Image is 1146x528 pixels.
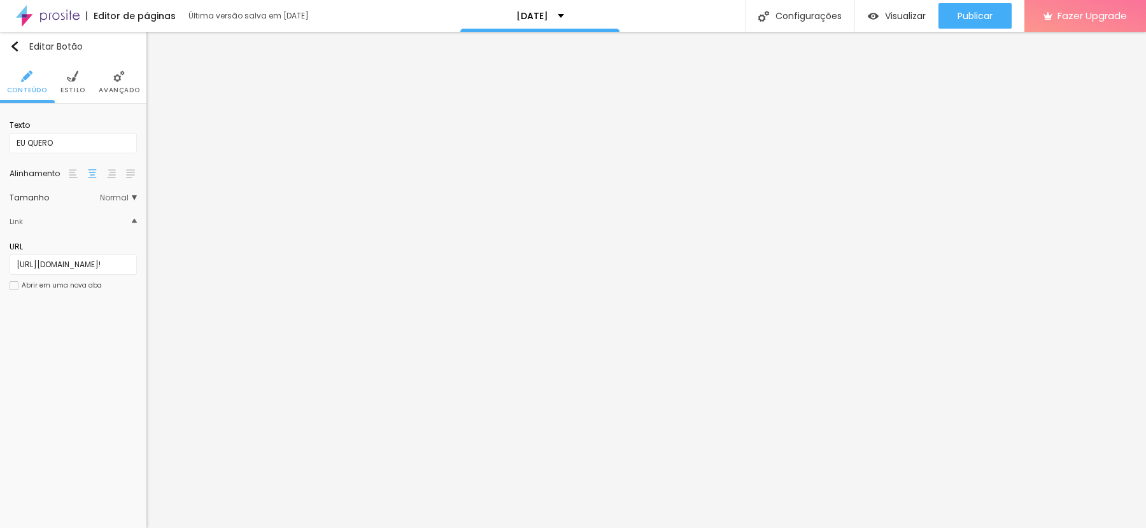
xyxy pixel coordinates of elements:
div: URL [10,241,137,253]
img: paragraph-left-align.svg [69,169,78,178]
span: Avançado [99,87,139,94]
div: Tamanho [10,194,100,202]
img: paragraph-center-align.svg [88,169,97,178]
img: paragraph-right-align.svg [107,169,116,178]
img: Icone [67,71,78,82]
span: Visualizar [885,11,926,21]
div: Texto [10,120,137,131]
button: Visualizar [855,3,938,29]
button: Publicar [938,3,1012,29]
span: Fazer Upgrade [1058,10,1127,21]
span: Estilo [60,87,85,94]
span: Normal [100,194,137,202]
img: view-1.svg [868,11,879,22]
div: Última versão salva em [DATE] [188,12,335,20]
img: Icone [758,11,769,22]
div: IconeLink [10,208,137,235]
img: Icone [21,71,32,82]
p: [DATE] [516,11,548,20]
img: Icone [132,218,137,223]
span: Publicar [958,11,993,21]
iframe: Editor [146,32,1146,528]
div: Abrir em uma nova aba [22,282,102,289]
img: paragraph-justified-align.svg [126,169,135,178]
img: Icone [113,71,125,82]
img: Icone [10,41,20,52]
div: Editar Botão [10,41,83,52]
span: Conteúdo [7,87,47,94]
div: Editor de páginas [86,11,176,20]
div: Link [10,214,23,228]
div: Alinhamento [10,170,67,177]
